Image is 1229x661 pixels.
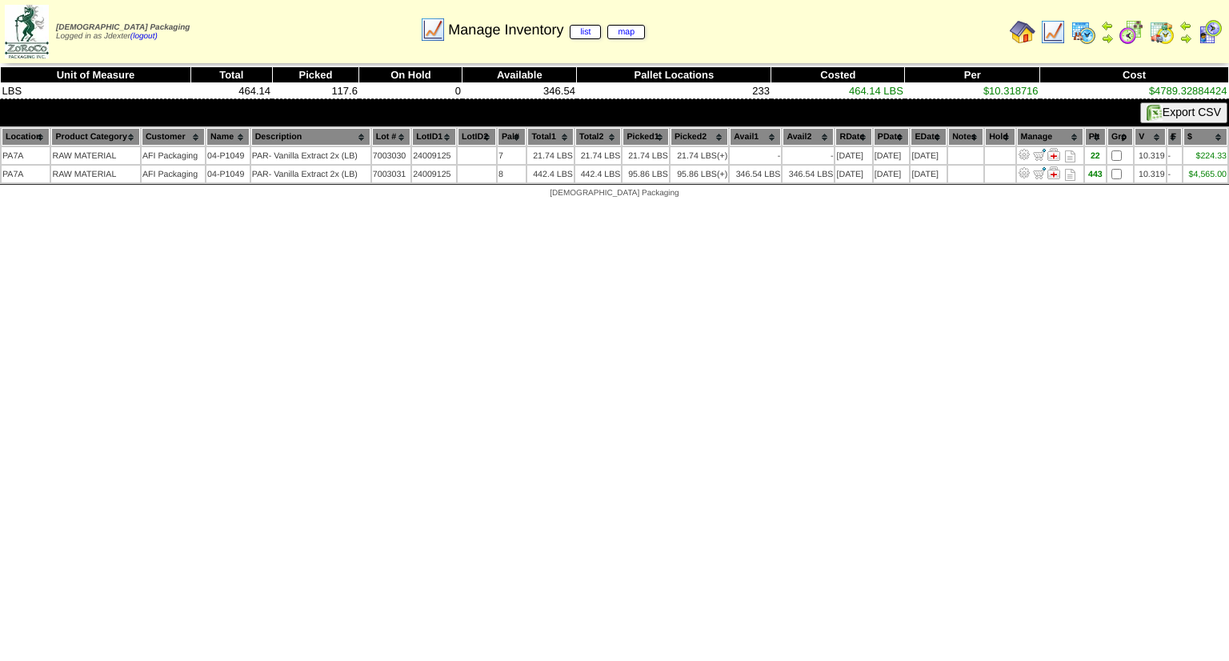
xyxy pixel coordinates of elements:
[462,83,577,99] td: 346.54
[1033,148,1046,161] img: Move
[272,83,359,99] td: 117.6
[448,22,645,38] span: Manage Inventory
[905,67,1040,83] th: Per
[527,166,574,182] td: 442.4 LBS
[874,166,910,182] td: [DATE]
[1167,147,1182,164] td: -
[1086,170,1105,179] div: 443
[412,128,456,146] th: LotID1
[1071,19,1096,45] img: calendarprod.gif
[575,147,622,164] td: 21.74 LBS
[51,128,139,146] th: Product Category
[359,83,462,99] td: 0
[51,166,139,182] td: RAW MATERIAL
[206,147,250,164] td: 04-P1049
[251,128,370,146] th: Description
[948,128,983,146] th: Notes
[1,67,191,83] th: Unit of Measure
[5,5,49,58] img: zoroco-logo-small.webp
[1086,151,1105,161] div: 22
[783,147,834,164] td: -
[874,147,910,164] td: [DATE]
[206,128,250,146] th: Name
[1018,166,1031,179] img: Adjust
[671,128,728,146] th: Picked2
[577,83,771,99] td: 233
[623,166,669,182] td: 95.86 LBS
[911,147,947,164] td: [DATE]
[498,147,526,164] td: 7
[2,128,50,146] th: Location
[1183,128,1227,146] th: $
[272,67,359,83] th: Picked
[142,147,205,164] td: AFI Packaging
[1119,19,1144,45] img: calendarblend.gif
[1,83,191,99] td: LBS
[911,166,947,182] td: [DATE]
[575,128,622,146] th: Total2
[717,151,727,161] div: (+)
[498,166,526,182] td: 8
[1167,166,1182,182] td: -
[1085,128,1106,146] th: Plt
[1184,170,1227,179] a: $4,565.00
[2,166,50,182] td: PA7A
[1167,128,1182,146] th: F
[1184,151,1227,161] a: $224.33
[251,147,370,164] td: PAR- Vanilla Extract 2x (LB)
[575,166,622,182] td: 442.4 LBS
[874,128,910,146] th: PDate
[1033,166,1046,179] img: Move
[570,25,601,39] a: list
[1018,148,1031,161] img: Adjust
[671,147,728,164] td: 21.74 LBS
[771,67,905,83] th: Costed
[1047,148,1060,161] img: Manage Hold
[56,23,190,41] span: Logged in as Jdexter
[412,166,456,182] td: 24009125
[527,128,574,146] th: Total1
[1135,128,1165,146] th: V
[730,166,781,182] td: 346.54 LBS
[1101,19,1114,32] img: arrowleft.gif
[2,147,50,164] td: PA7A
[1065,169,1075,181] i: Note
[56,23,190,32] span: [DEMOGRAPHIC_DATA] Packaging
[462,67,577,83] th: Available
[1047,166,1060,179] img: Manage Hold
[206,166,250,182] td: 04-P1049
[190,67,272,83] th: Total
[458,128,496,146] th: LotID2
[1135,170,1164,179] div: 10.319
[372,128,410,146] th: Lot #
[1010,19,1035,45] img: home.gif
[1140,102,1227,123] button: Export CSV
[412,147,456,164] td: 24009125
[142,128,205,146] th: Customer
[730,147,781,164] td: -
[498,128,526,146] th: Pal#
[1179,32,1192,45] img: arrowright.gif
[51,147,139,164] td: RAW MATERIAL
[1017,128,1083,146] th: Manage
[130,32,158,41] a: (logout)
[1149,19,1175,45] img: calendarinout.gif
[1147,105,1163,121] img: excel.gif
[420,17,446,42] img: line_graph.gif
[1197,19,1223,45] img: calendarcustomer.gif
[771,83,905,99] td: 464.14 LBS
[1040,19,1066,45] img: line_graph.gif
[1135,151,1164,161] div: 10.319
[577,67,771,83] th: Pallet Locations
[550,189,679,198] span: [DEMOGRAPHIC_DATA] Packaging
[783,166,834,182] td: 346.54 LBS
[671,166,728,182] td: 95.86 LBS
[190,83,272,99] td: 464.14
[527,147,574,164] td: 21.74 LBS
[985,128,1015,146] th: Hold
[835,166,871,182] td: [DATE]
[730,128,781,146] th: Avail1
[1040,83,1229,99] td: $4789.32884424
[1179,19,1192,32] img: arrowleft.gif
